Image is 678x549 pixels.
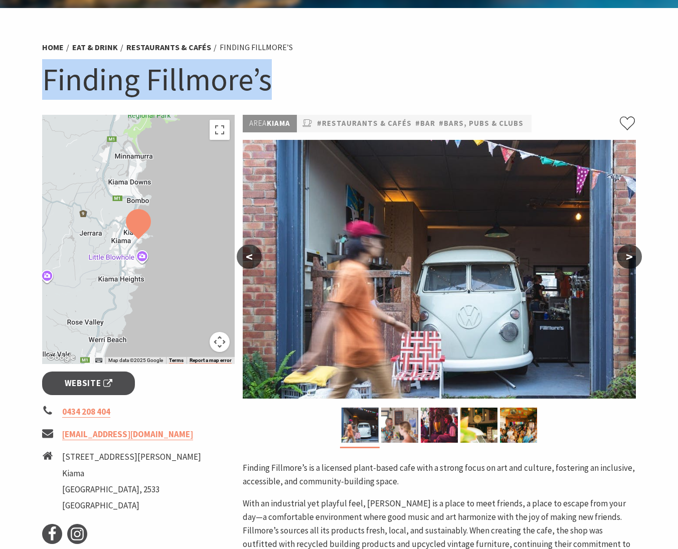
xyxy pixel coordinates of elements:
img: Vintage hanging scale marked 'The Earl' inside a warmly lit cafés with Edison style light bulbs [460,408,497,443]
span: Website [65,377,113,390]
li: [STREET_ADDRESS][PERSON_NAME] [62,450,201,464]
button: < [237,245,262,269]
a: #bar [415,117,435,130]
img: Retro VW van in café garage with bunting, bar setup, and person walking past. [342,408,379,443]
li: [GEOGRAPHIC_DATA] [62,499,201,512]
a: Eat & Drink [72,42,118,53]
a: [EMAIL_ADDRESS][DOMAIN_NAME] [62,429,193,440]
span: Map data ©2025 Google [108,357,163,363]
button: Keyboard shortcuts [95,357,102,364]
button: > [617,245,642,269]
p: Finding Fillmore’s is a licensed plant-based cafe with a strong focus on art and culture, fosteri... [243,461,636,488]
span: Area [249,118,267,128]
p: Kiama [243,115,297,132]
a: Home [42,42,64,53]
a: Website [42,372,135,395]
li: Kiama [62,467,201,480]
li: Finding Fillmore’s [220,41,293,54]
a: Report a map error [190,357,232,363]
img: arial view of a crowded room with people listening to a band play guitar, drums & keyboard [500,408,537,443]
a: #Bars, Pubs & Clubs [439,117,524,130]
li: [GEOGRAPHIC_DATA], 2533 [62,483,201,496]
a: Open this area in Google Maps (opens a new window) [45,351,78,364]
img: Google [45,351,78,364]
img: Retro VW van in café garage with bunting, bar setup, and person walking past. [243,140,636,399]
a: Restaurants & Cafés [126,42,211,53]
img: Man sitting at bar smiling with a blurred image of a woman in the foreground [381,408,418,443]
button: Map camera controls [210,332,230,352]
a: Terms [169,357,184,363]
h1: Finding Fillmore’s [42,59,636,100]
img: People seated indoors watching live entertainment under pink lighting, drinks in hand. [421,408,458,443]
button: Toggle fullscreen view [210,120,230,140]
a: 0434 208 404 [62,406,110,418]
a: #Restaurants & Cafés [317,117,412,130]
